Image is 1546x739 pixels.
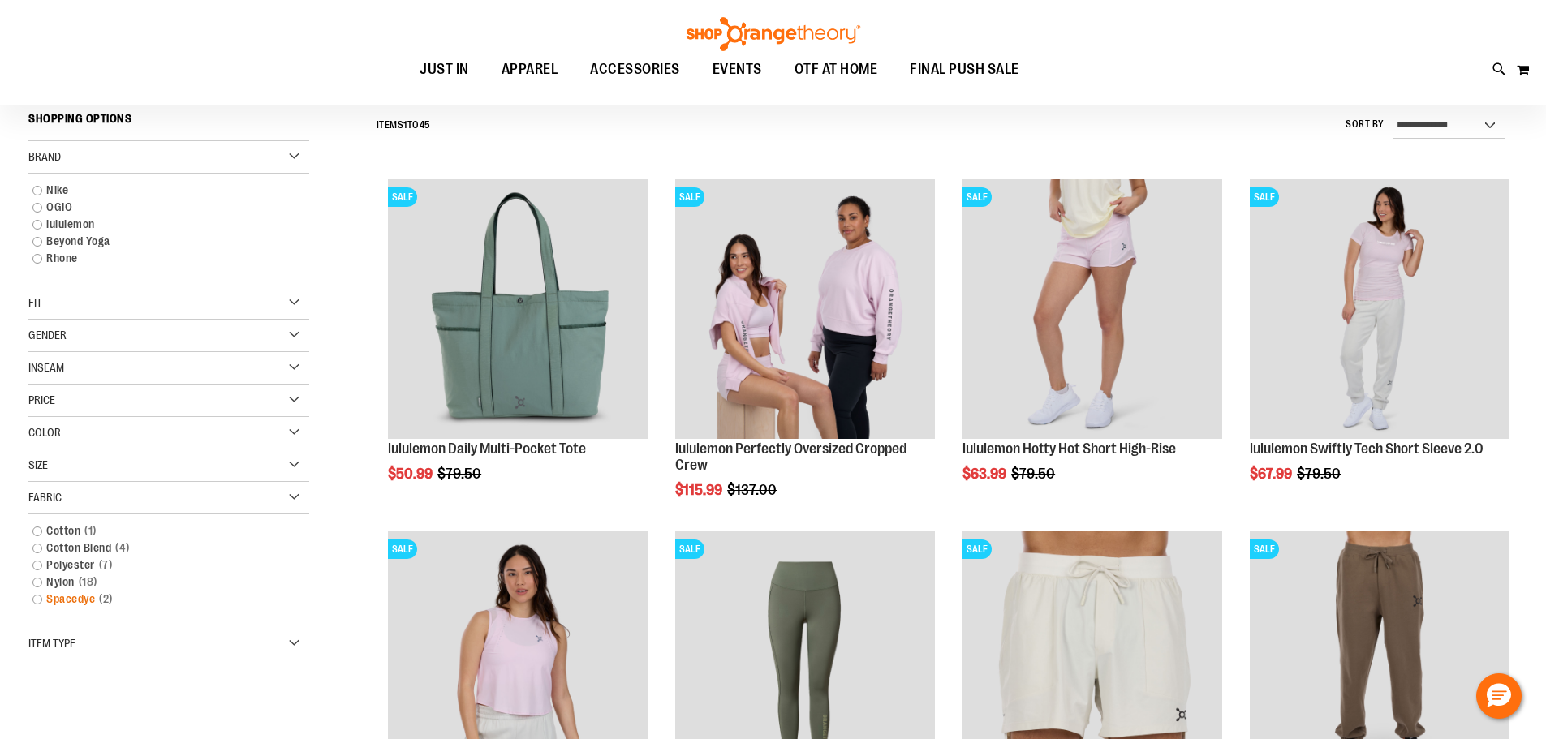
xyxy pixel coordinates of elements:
[675,440,906,473] a: lululemon Perfectly Oversized Cropped Crew
[80,522,101,539] span: 1
[675,482,725,498] span: $115.99
[962,179,1222,441] a: lululemon Hotty Hot Short High-RiseSALE
[28,105,309,141] strong: Shopping Options
[696,51,778,88] a: EVENTS
[910,51,1019,88] span: FINAL PUSH SALE
[75,574,101,591] span: 18
[1011,466,1057,482] span: $79.50
[388,187,417,207] span: SALE
[95,556,117,574] span: 7
[962,440,1176,457] a: lululemon Hotty Hot Short High-Rise
[388,440,586,457] a: lululemon Daily Multi-Pocket Tote
[28,426,61,439] span: Color
[1242,171,1518,523] div: product
[388,179,648,439] img: lululemon Daily Multi-Pocket Tote
[675,539,704,559] span: SALE
[894,51,1036,88] a: FINAL PUSH SALE
[485,51,575,88] a: APPAREL
[437,466,484,482] span: $79.50
[713,51,762,88] span: EVENTS
[1250,179,1509,441] a: lululemon Swiftly Tech Short Sleeve 2.0SALE
[727,482,779,498] span: $137.00
[28,329,67,342] span: Gender
[684,17,863,51] img: Shop Orangetheory
[28,150,61,163] span: Brand
[95,591,117,608] span: 2
[24,556,294,574] a: Polyester7
[388,179,648,441] a: lululemon Daily Multi-Pocket ToteSALE
[675,187,704,207] span: SALE
[962,179,1222,439] img: lululemon Hotty Hot Short High-Rise
[28,491,62,504] span: Fabric
[962,539,992,559] span: SALE
[954,171,1230,523] div: product
[24,591,294,608] a: Spacedye2
[380,171,656,523] div: product
[420,51,469,88] span: JUST IN
[28,637,75,650] span: Item Type
[574,51,696,88] a: ACCESSORIES
[1476,673,1522,719] button: Hello, have a question? Let’s chat.
[24,574,294,591] a: Nylon18
[24,250,294,267] a: Rhone
[377,113,431,138] h2: Items to
[962,187,992,207] span: SALE
[795,51,878,88] span: OTF AT HOME
[24,233,294,250] a: Beyond Yoga
[962,466,1009,482] span: $63.99
[24,539,294,556] a: Cotton Blend4
[28,296,42,309] span: Fit
[667,171,943,539] div: product
[24,216,294,233] a: lululemon
[1297,466,1343,482] span: $79.50
[28,458,48,471] span: Size
[1250,466,1294,482] span: $67.99
[24,199,294,216] a: OGIO
[28,393,55,406] span: Price
[1250,187,1279,207] span: SALE
[1250,539,1279,559] span: SALE
[24,522,294,539] a: Cotton1
[1250,440,1484,457] a: lululemon Swiftly Tech Short Sleeve 2.0
[420,119,431,131] span: 45
[675,179,935,439] img: lululemon Perfectly Oversized Cropped Crew
[1250,179,1509,439] img: lululemon Swiftly Tech Short Sleeve 2.0
[590,51,680,88] span: ACCESSORIES
[675,179,935,441] a: lululemon Perfectly Oversized Cropped CrewSALE
[403,119,407,131] span: 1
[1346,118,1385,131] label: Sort By
[111,539,134,556] span: 4
[502,51,558,88] span: APPAREL
[388,539,417,559] span: SALE
[778,51,894,88] a: OTF AT HOME
[24,182,294,199] a: Nike
[403,51,485,88] a: JUST IN
[388,466,435,482] span: $50.99
[28,361,64,374] span: Inseam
